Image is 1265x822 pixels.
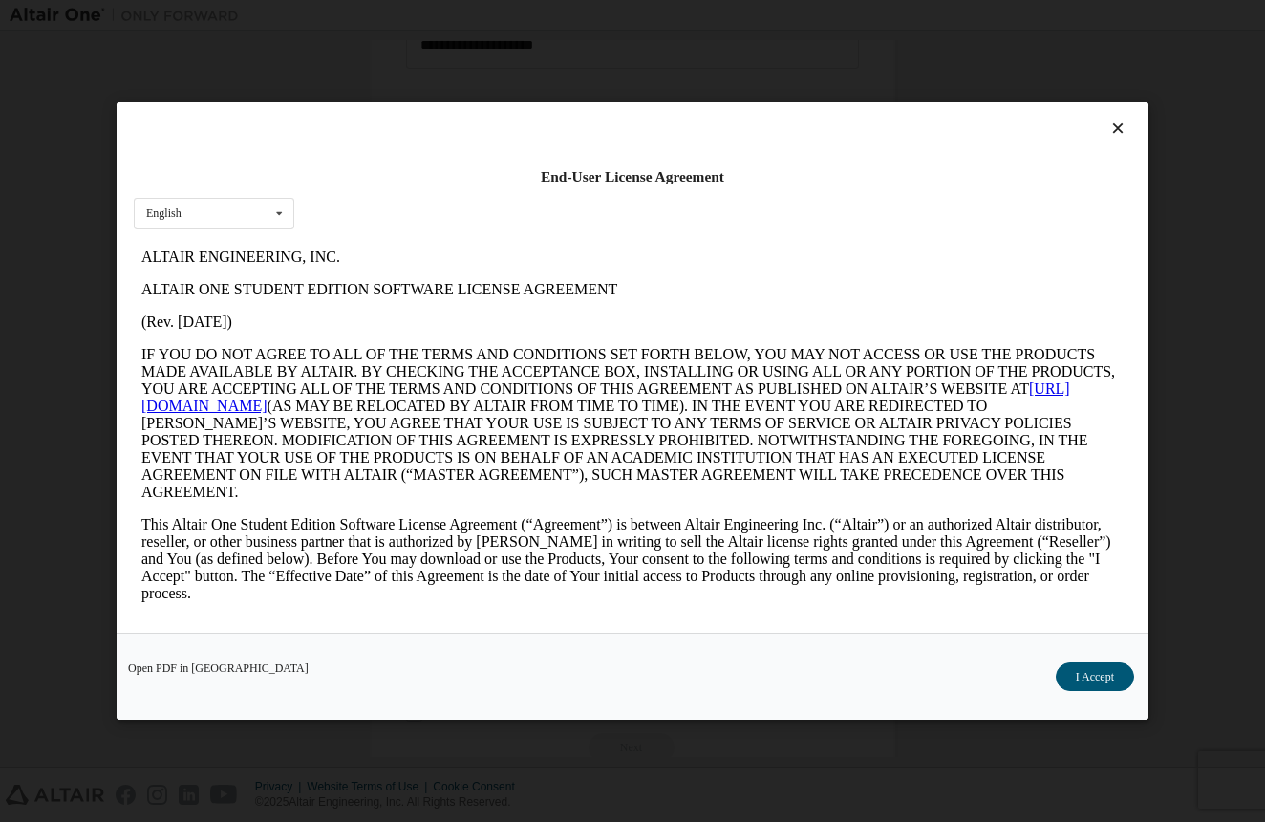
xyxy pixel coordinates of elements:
p: ALTAIR ONE STUDENT EDITION SOFTWARE LICENSE AGREEMENT [8,40,990,57]
button: I Accept [1056,662,1134,691]
p: (Rev. [DATE]) [8,73,990,90]
p: ALTAIR ENGINEERING, INC. [8,8,990,25]
p: IF YOU DO NOT AGREE TO ALL OF THE TERMS AND CONDITIONS SET FORTH BELOW, YOU MAY NOT ACCESS OR USE... [8,105,990,260]
p: This Altair One Student Edition Software License Agreement (“Agreement”) is between Altair Engine... [8,275,990,361]
div: English [146,208,182,220]
a: [URL][DOMAIN_NAME] [8,140,936,173]
div: End-User License Agreement [134,167,1131,186]
a: Open PDF in [GEOGRAPHIC_DATA] [128,662,309,674]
